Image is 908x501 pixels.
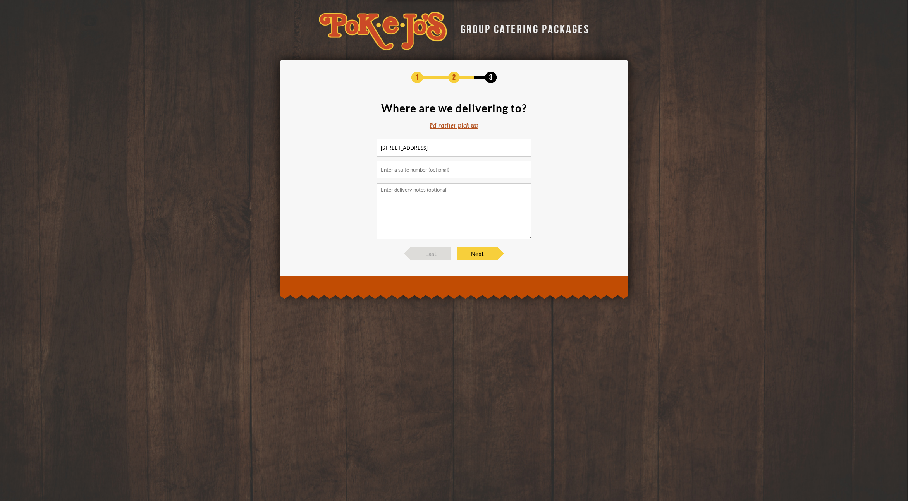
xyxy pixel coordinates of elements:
[319,12,447,50] img: logo-34603ddf.svg
[411,72,423,83] span: 1
[448,72,460,83] span: 2
[381,103,527,113] div: Where are we delivering to?
[377,139,531,157] input: Enter a delivery address
[377,161,531,178] input: Enter a suite number (optional)
[455,20,590,35] div: GROUP CATERING PACKAGES
[457,247,497,260] span: Next
[430,121,478,130] div: I'd rather pick up
[485,72,497,83] span: 3
[411,247,451,260] span: Last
